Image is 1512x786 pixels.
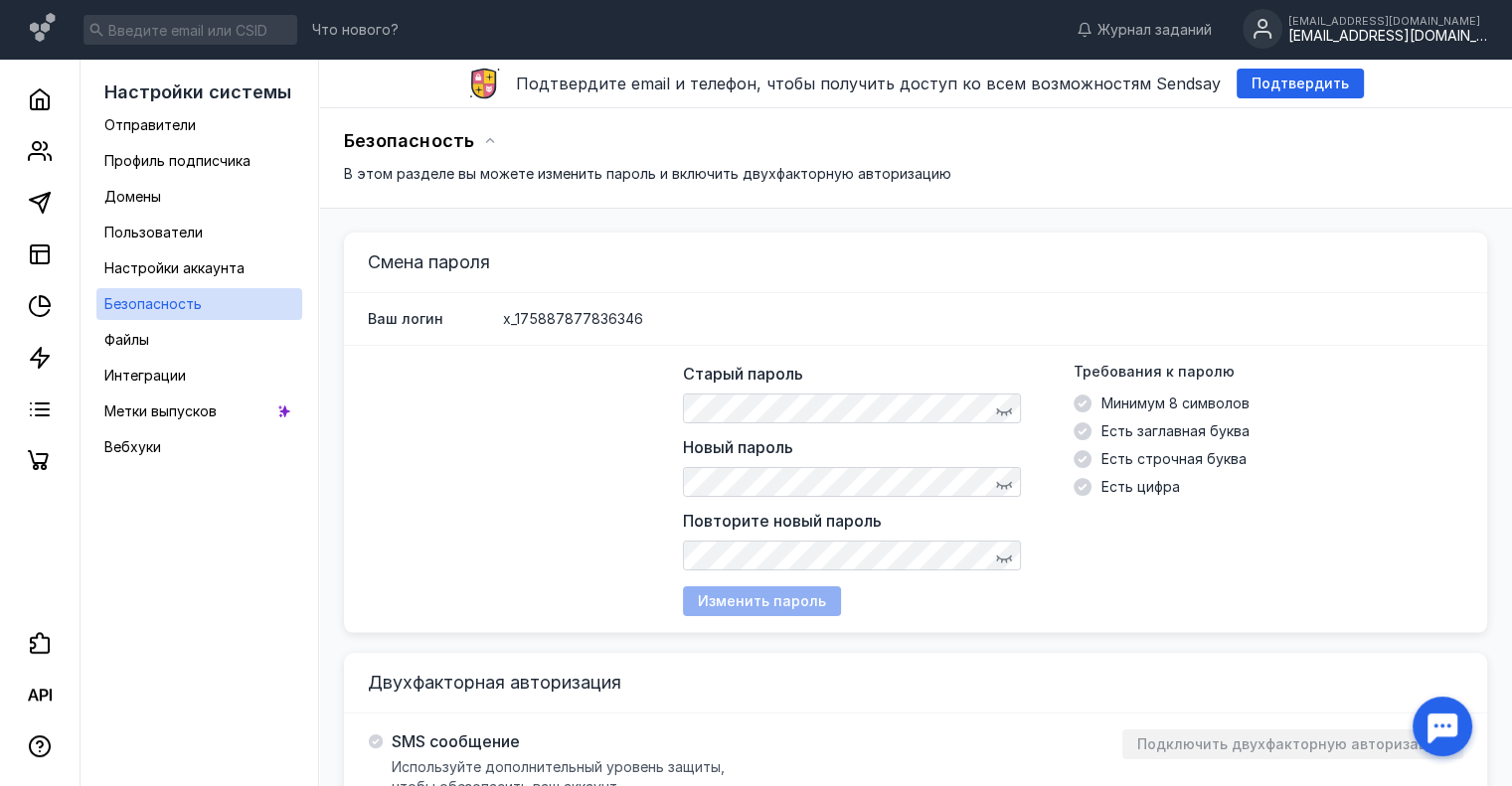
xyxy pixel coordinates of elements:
[96,360,302,392] a: Интеграции
[104,438,161,455] span: Вебхуки
[1288,28,1487,45] div: [EMAIL_ADDRESS][DOMAIN_NAME]
[1252,76,1349,92] span: Подтвердить
[104,81,291,102] span: Настройки системы
[368,672,621,693] span: Двухфакторная авторизация
[344,130,474,151] span: Безопасность
[96,252,302,284] a: Настройки аккаунта
[104,224,203,240] span: Пользователи
[104,367,186,384] span: Интеграции
[683,437,793,457] span: Новый пароль
[344,165,951,182] span: В этом разделе вы можете изменить пароль и включить двухфакторную авторизацию
[302,23,409,37] a: Что нового?
[1100,421,1249,441] span: Есть заглавная буква
[96,145,302,177] a: Профиль подписчика
[84,15,297,45] input: Введите email или CSID
[104,116,196,133] span: Отправители
[516,74,1221,93] span: Подтвердите email и телефон, чтобы получить доступ ко всем возможностям Sendsay
[104,259,245,276] span: Настройки аккаунта
[96,288,302,320] a: Безопасность
[104,188,161,205] span: Домены
[1237,69,1364,98] button: Подтвердить
[683,511,882,531] span: Повторите новый пароль
[104,152,251,169] span: Профиль подписчика
[104,402,217,419] span: Метки выпусков
[683,364,803,384] span: Старый пароль
[1097,20,1212,40] span: Журнал заданий
[96,324,302,356] a: Файлы
[96,431,302,463] a: Вебхуки
[368,310,443,327] span: Ваш логин
[1100,477,1179,497] span: Есть цифра
[104,295,202,312] span: Безопасность
[104,331,149,348] span: Файлы
[1100,449,1246,469] span: Есть строчная буква
[1100,393,1249,413] span: Минимум 8 символов
[96,395,302,427] a: Метки выпусков
[392,731,520,751] span: SMS сообщение
[368,251,490,272] span: Смена пароля
[503,309,643,329] span: x_175887877836346
[96,109,302,141] a: Отправители
[96,217,302,248] a: Пользователи
[1073,363,1234,380] span: Требования к паролю
[96,181,302,213] a: Домены
[312,23,399,37] span: Что нового?
[1067,20,1222,40] a: Журнал заданий
[1288,15,1487,27] div: [EMAIL_ADDRESS][DOMAIN_NAME]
